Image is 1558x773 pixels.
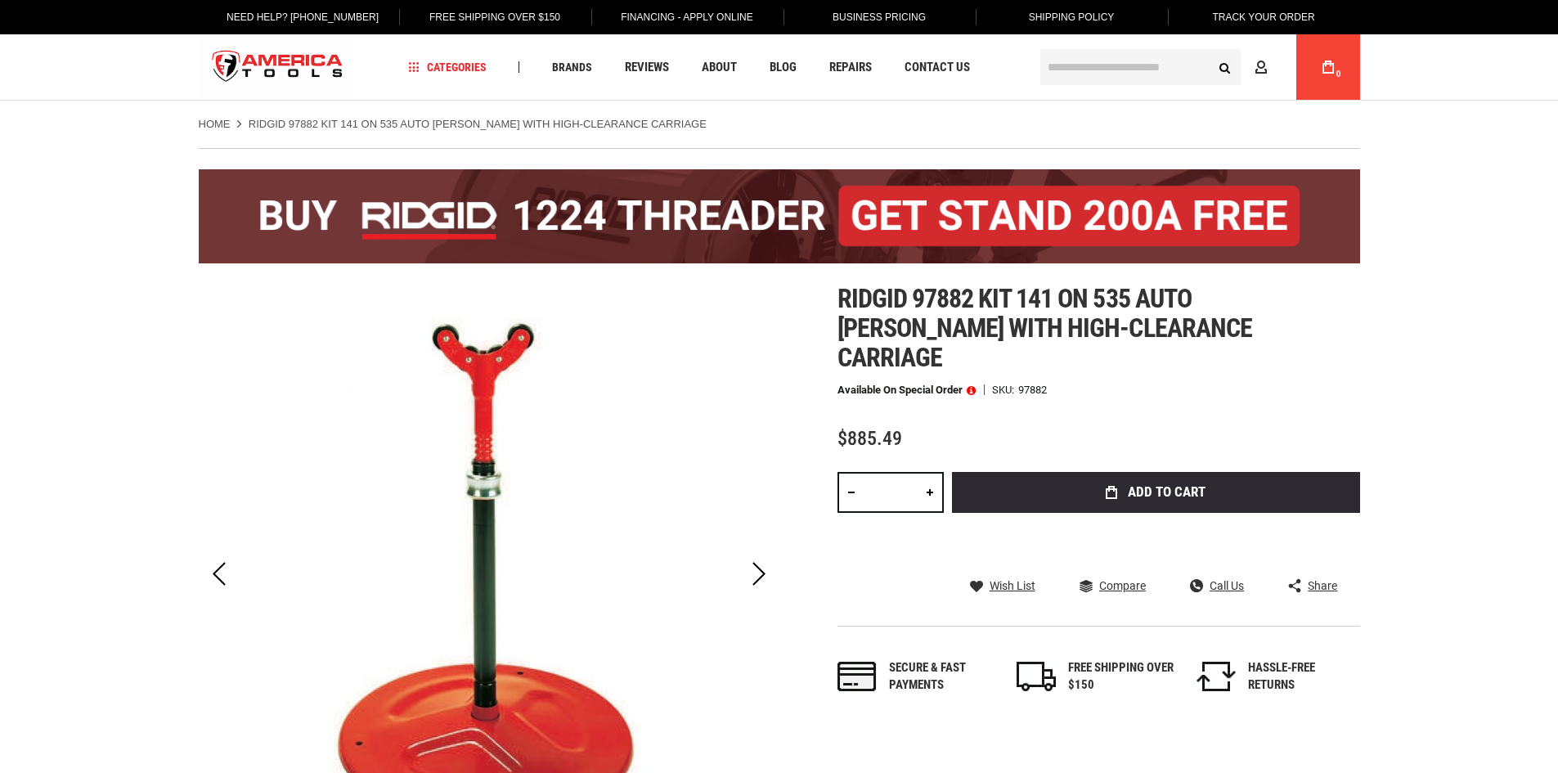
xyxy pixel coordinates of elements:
span: Repairs [829,61,872,74]
img: returns [1197,662,1236,691]
span: Blog [770,61,797,74]
span: Contact Us [905,61,970,74]
span: 0 [1336,70,1341,79]
button: Search [1210,52,1241,83]
img: payments [837,662,877,691]
span: Share [1308,580,1337,591]
a: About [694,56,744,79]
a: 0 [1313,34,1344,100]
span: Ridgid 97882 kit 141 on 535 auto [PERSON_NAME] with high-clearance carriage [837,283,1252,373]
a: Contact Us [897,56,977,79]
span: Reviews [625,61,669,74]
div: FREE SHIPPING OVER $150 [1068,659,1174,694]
span: Call Us [1210,580,1244,591]
img: shipping [1017,662,1056,691]
a: store logo [199,37,357,98]
span: Brands [552,61,592,73]
img: America Tools [199,37,357,98]
a: Blog [762,56,804,79]
p: Available on Special Order [837,384,976,396]
div: Secure & fast payments [889,659,995,694]
button: Add to Cart [952,472,1360,513]
div: HASSLE-FREE RETURNS [1248,659,1354,694]
a: Wish List [970,578,1035,593]
span: Shipping Policy [1029,11,1115,23]
span: $885.49 [837,427,902,450]
span: Add to Cart [1128,485,1206,499]
a: Repairs [822,56,879,79]
span: Categories [408,61,487,73]
span: Wish List [990,580,1035,591]
span: About [702,61,737,74]
span: Compare [1099,580,1146,591]
a: Call Us [1190,578,1244,593]
a: Reviews [617,56,676,79]
strong: RIDGID 97882 KIT 141 ON 535 AUTO [PERSON_NAME] WITH HIGH-CLEARANCE CARRIAGE [249,118,707,130]
a: Compare [1080,578,1146,593]
a: Home [199,117,231,132]
img: BOGO: Buy the RIDGID® 1224 Threader (26092), get the 92467 200A Stand FREE! [199,169,1360,263]
div: 97882 [1018,384,1047,395]
a: Brands [545,56,599,79]
a: Categories [401,56,494,79]
strong: SKU [992,384,1018,395]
